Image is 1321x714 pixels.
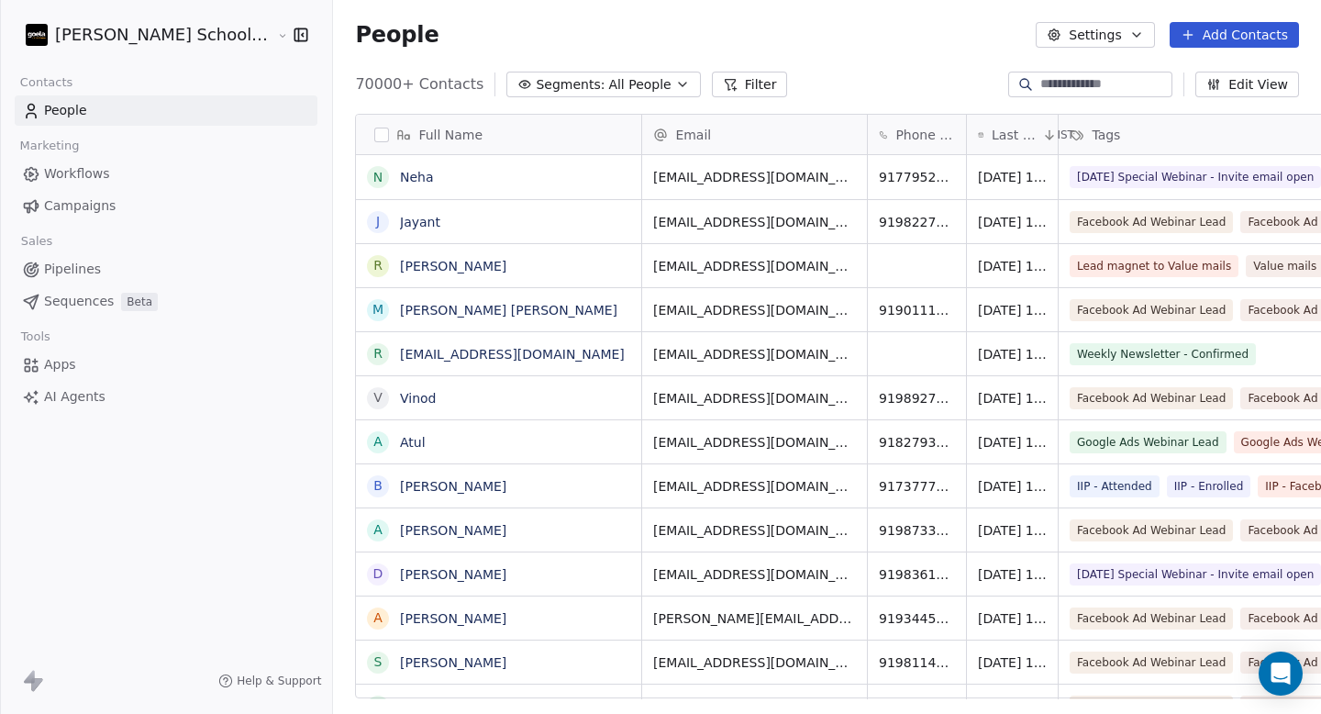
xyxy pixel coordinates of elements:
span: [EMAIL_ADDRESS][DOMAIN_NAME] [653,213,856,231]
span: [DATE] 11:39 AM [978,609,1047,628]
span: Marketing [12,132,87,160]
div: A [374,520,383,540]
span: Facebook Ad Webinar Lead [1070,519,1233,541]
span: Campaigns [44,196,116,216]
span: Facebook Ad Webinar Lead [1070,387,1233,409]
span: Facebook Ad Webinar Lead [1070,211,1233,233]
a: [PERSON_NAME] [400,611,506,626]
span: [EMAIL_ADDRESS][DOMAIN_NAME] [653,389,856,407]
a: Neha [400,170,434,184]
a: Atul [400,435,426,450]
a: Pipelines [15,254,317,284]
span: [EMAIL_ADDRESS][DOMAIN_NAME] [653,521,856,540]
span: 917795279327 [879,168,955,186]
div: grid [356,155,642,699]
span: IIP - Enrolled [1167,475,1251,497]
span: 919836114140 [879,565,955,584]
span: [DATE] 11:40 AM [978,213,1047,231]
a: Jayant [400,215,440,229]
span: Beta [121,293,158,311]
span: 919822716038 [879,213,955,231]
span: Tags [1092,126,1120,144]
span: AI Agents [44,387,105,407]
span: [DATE] 11:40 AM [978,345,1047,363]
a: [PERSON_NAME] [PERSON_NAME] [400,303,617,318]
span: 919873324253 [879,521,955,540]
img: Zeeshan%20Neck%20Print%20Dark.png [26,24,48,46]
a: [PERSON_NAME] [400,259,506,273]
span: Facebook Ad Webinar Lead [1070,608,1233,630]
span: [EMAIL_ADDRESS][DOMAIN_NAME] [653,301,856,319]
div: R [374,256,383,275]
span: People [355,21,438,49]
span: [EMAIL_ADDRESS][DOMAIN_NAME] [653,433,856,452]
span: Segments: [536,75,605,95]
span: Weekly Newsletter - Confirmed [1070,343,1256,365]
span: [DATE] 11:40 AM [978,389,1047,407]
span: Sales [13,228,61,255]
span: Help & Support [237,674,321,688]
span: [DATE] 11:40 AM [978,257,1047,275]
span: All People [608,75,671,95]
a: [EMAIL_ADDRESS][DOMAIN_NAME] [400,347,625,362]
span: [DATE] 11:39 AM [978,653,1047,672]
a: Vinod [400,391,436,406]
span: [EMAIL_ADDRESS][DOMAIN_NAME] [653,653,856,672]
span: Facebook Ad Webinar Lead [1070,652,1233,674]
div: M [372,300,383,319]
button: Filter [712,72,788,97]
a: [PERSON_NAME] [400,567,506,582]
span: [EMAIL_ADDRESS][DOMAIN_NAME] [653,565,856,584]
a: People [15,95,317,126]
div: A [374,432,383,452]
a: Help & Support [218,674,321,688]
div: D [373,564,383,584]
span: [EMAIL_ADDRESS][DOMAIN_NAME] [653,257,856,275]
a: Apps [15,350,317,380]
button: Settings [1036,22,1154,48]
span: 919344558973 [879,609,955,628]
span: [DATE] 11:39 AM [978,565,1047,584]
span: 919892771039 [879,389,955,407]
span: 918279369344 [879,433,955,452]
span: Contacts [12,69,81,96]
a: [PERSON_NAME] [400,699,506,714]
span: [PERSON_NAME] School of Finance LLP [55,23,272,47]
button: [PERSON_NAME] School of Finance LLP [22,19,264,50]
span: [DATE] 11:40 AM [978,433,1047,452]
span: IIP - Attended [1070,475,1160,497]
div: B [374,476,383,496]
span: [PERSON_NAME][EMAIL_ADDRESS][DOMAIN_NAME] [653,609,856,628]
div: N [373,168,383,187]
span: [DATE] 11:40 AM [978,521,1047,540]
a: Campaigns [15,191,317,221]
span: Full Name [418,126,483,144]
span: 70000+ Contacts [355,73,483,95]
div: A [374,608,383,628]
span: [DATE] Special Webinar - Invite email open [1070,166,1321,188]
a: Workflows [15,159,317,189]
span: Google Ads Webinar Lead [1070,431,1227,453]
span: Apps [44,355,76,374]
a: [PERSON_NAME] [400,523,506,538]
div: r [374,344,383,363]
a: [PERSON_NAME] [400,655,506,670]
span: People [44,101,87,120]
span: Sequences [44,292,114,311]
div: Full Name [356,115,641,154]
div: Email [642,115,867,154]
span: [DATE] Special Webinar - Invite email open [1070,563,1321,586]
div: Open Intercom Messenger [1259,652,1303,696]
span: 919011102760 [879,301,955,319]
div: J [376,212,380,231]
div: Last Activity DateIST [967,115,1058,154]
a: SequencesBeta [15,286,317,317]
span: 917377739806 [879,477,955,496]
span: [DATE] 11:40 AM [978,477,1047,496]
span: Lead magnet to Value mails [1070,255,1238,277]
span: Email [675,126,711,144]
div: Phone Number [868,115,966,154]
span: [DATE] 11:40 AM [978,301,1047,319]
span: 919811475813 [879,653,955,672]
span: Facebook Ad Webinar Lead [1070,299,1233,321]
